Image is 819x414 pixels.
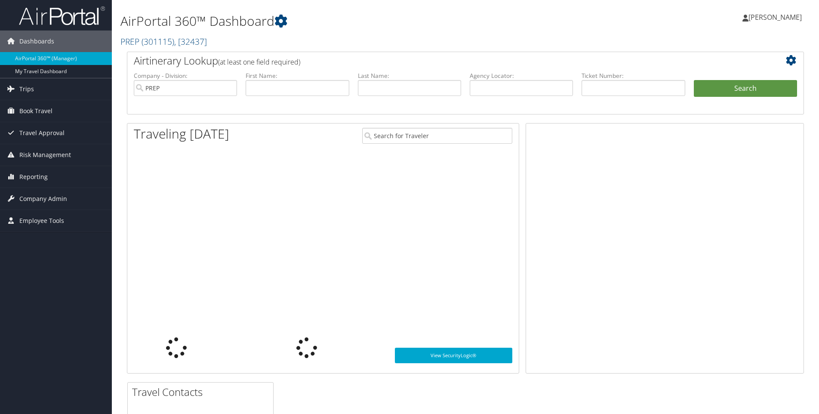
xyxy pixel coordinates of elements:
[358,71,461,80] label: Last Name:
[120,36,207,47] a: PREP
[19,122,65,144] span: Travel Approval
[120,12,580,30] h1: AirPortal 360™ Dashboard
[246,71,349,80] label: First Name:
[19,6,105,26] img: airportal-logo.png
[19,188,67,210] span: Company Admin
[134,71,237,80] label: Company - Division:
[694,80,797,97] button: Search
[174,36,207,47] span: , [ 32437 ]
[132,385,273,399] h2: Travel Contacts
[362,128,512,144] input: Search for Traveler
[395,348,512,363] a: View SecurityLogic®
[19,166,48,188] span: Reporting
[19,144,71,166] span: Risk Management
[19,210,64,232] span: Employee Tools
[218,57,300,67] span: (at least one field required)
[748,12,802,22] span: [PERSON_NAME]
[19,31,54,52] span: Dashboards
[142,36,174,47] span: ( 301115 )
[470,71,573,80] label: Agency Locator:
[582,71,685,80] label: Ticket Number:
[19,78,34,100] span: Trips
[134,125,229,143] h1: Traveling [DATE]
[134,53,741,68] h2: Airtinerary Lookup
[742,4,810,30] a: [PERSON_NAME]
[19,100,52,122] span: Book Travel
